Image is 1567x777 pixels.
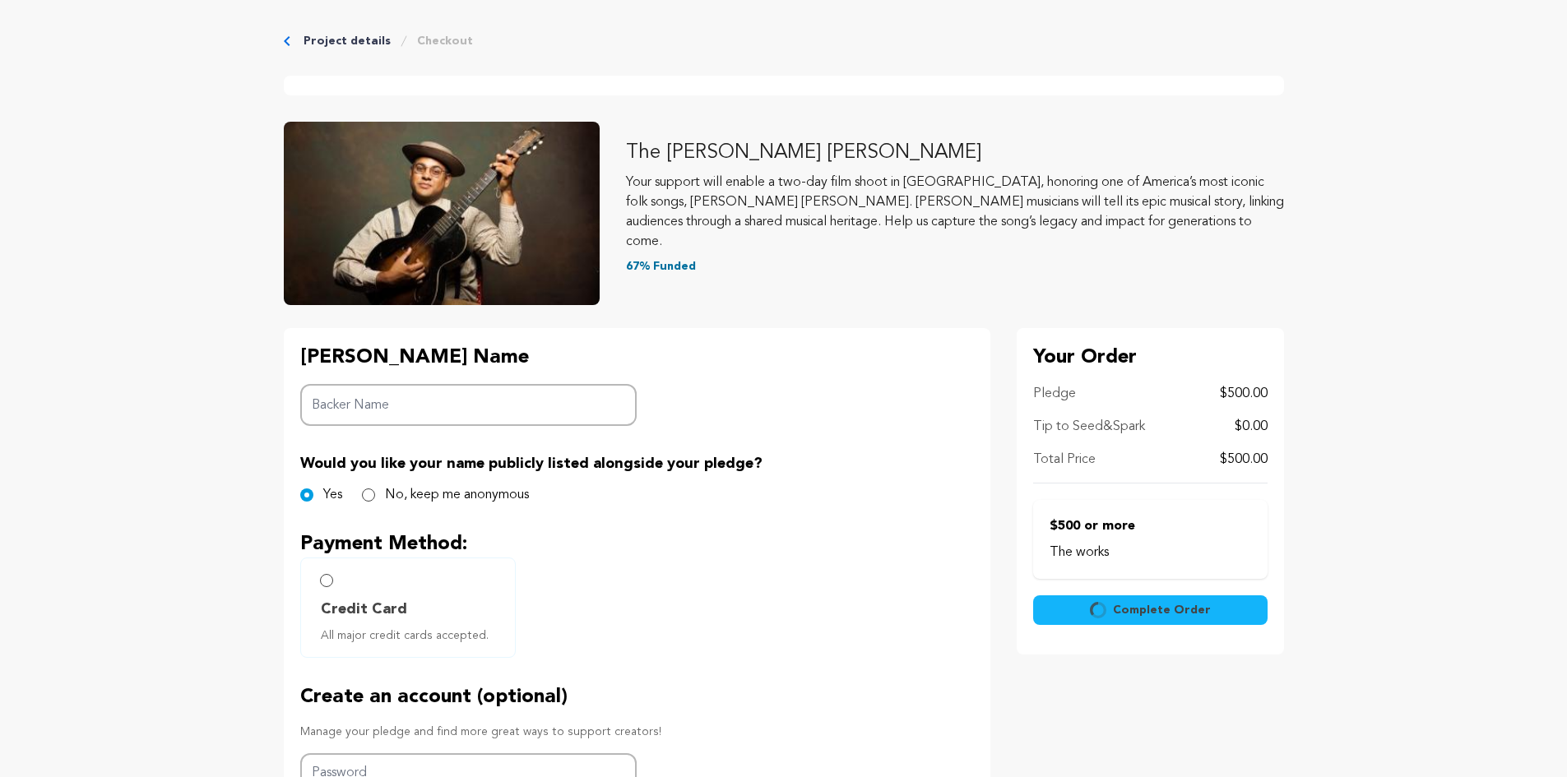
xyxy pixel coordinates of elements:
p: Total Price [1033,450,1096,469]
img: The Liza Jane Sessions image [284,122,600,305]
p: The [PERSON_NAME] [PERSON_NAME] [626,140,1284,166]
input: Backer Name [300,384,637,426]
span: Credit Card [321,598,407,621]
span: All major credit cards accepted. [321,627,502,644]
p: Create an account (optional) [300,684,974,710]
p: 67% Funded [626,258,1284,275]
p: Payment Method: [300,531,974,557]
p: $500 or more [1050,516,1251,536]
p: Manage your pledge and find more great ways to support creators! [300,724,974,740]
span: Complete Order [1113,602,1211,618]
p: $500.00 [1220,384,1268,404]
p: $500.00 [1220,450,1268,469]
p: Pledge [1033,384,1076,404]
p: The works [1050,543,1251,562]
label: Yes [323,485,342,505]
p: Would you like your name publicly listed alongside your pledge? [300,452,974,475]
p: Your support will enable a two-day film shoot in [GEOGRAPHIC_DATA], honoring one of America’s mos... [626,173,1284,252]
label: No, keep me anonymous [385,485,529,505]
p: Tip to Seed&Spark [1033,417,1145,437]
div: Breadcrumb [284,33,1284,49]
p: [PERSON_NAME] Name [300,345,637,371]
a: Project details [304,33,391,49]
p: Your Order [1033,345,1268,371]
a: Checkout [417,33,473,49]
p: $0.00 [1235,417,1268,437]
button: Complete Order [1033,595,1268,625]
